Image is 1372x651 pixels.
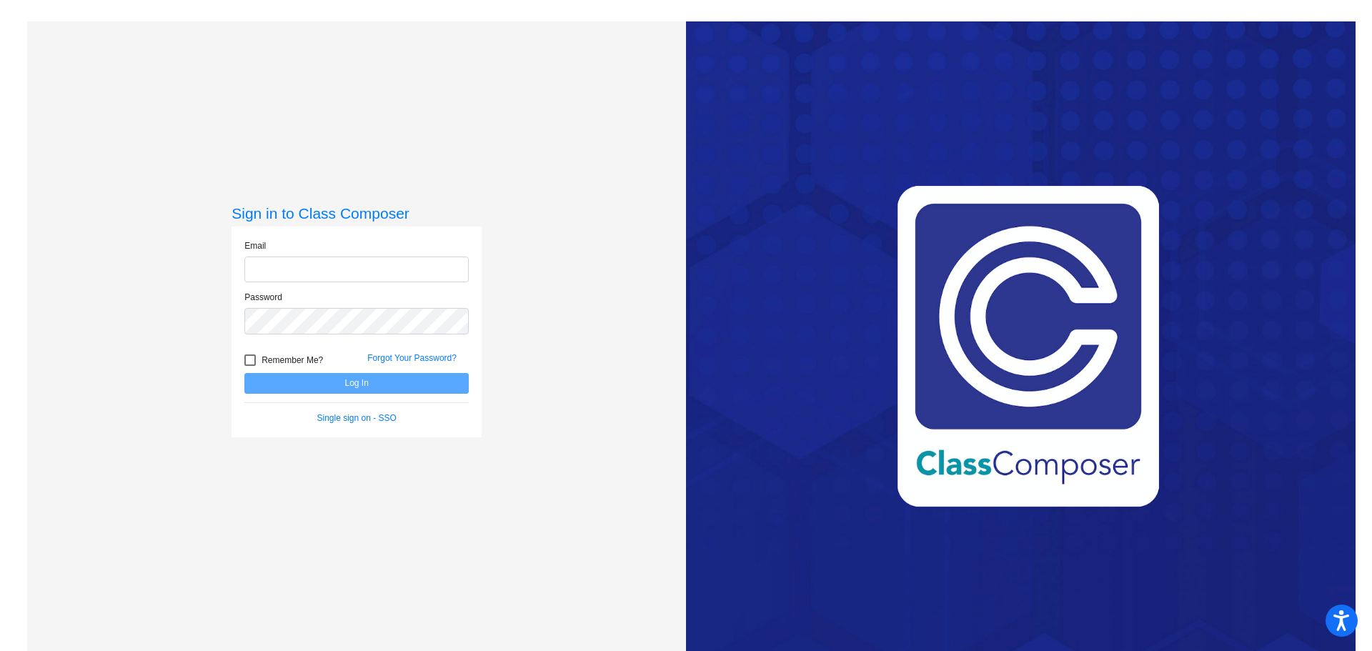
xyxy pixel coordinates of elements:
h3: Sign in to Class Composer [232,204,482,222]
a: Single sign on - SSO [317,413,397,423]
span: Remember Me? [262,352,323,369]
button: Log In [244,373,469,394]
label: Email [244,239,266,252]
a: Forgot Your Password? [367,353,457,363]
label: Password [244,291,282,304]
